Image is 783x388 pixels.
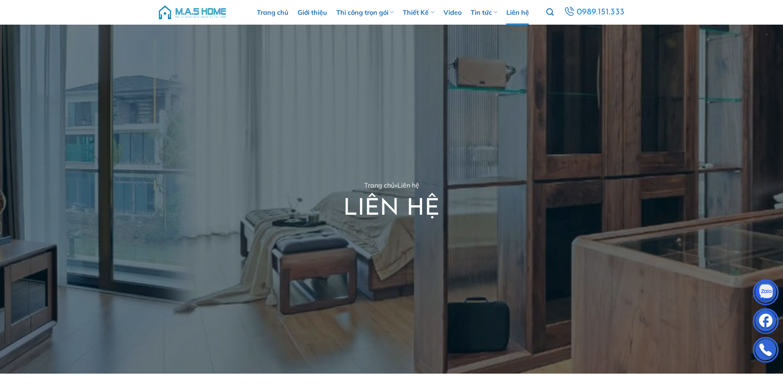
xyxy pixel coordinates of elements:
[753,339,778,363] img: Phone
[753,281,778,306] img: Zalo
[247,180,536,191] nav: breadcrumbs
[397,181,419,189] span: Liên hệ
[546,4,554,21] a: Tìm kiếm
[577,5,625,19] span: 0989.151.333
[395,181,397,189] span: »
[753,310,778,335] img: Facebook
[364,181,395,189] a: Trang chủ
[247,197,536,220] h1: LIÊN HỆ
[563,5,626,20] a: 0989.151.333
